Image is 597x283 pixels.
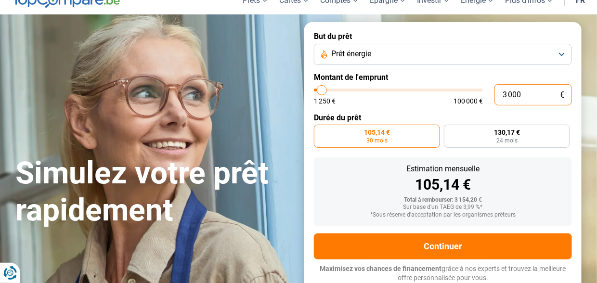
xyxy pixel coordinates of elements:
[322,178,564,192] div: 105,14 €
[314,264,572,283] p: grâce à nos experts et trouvez la meilleure offre personnalisée pour vous.
[496,138,518,143] span: 24 mois
[15,155,293,229] h1: Simulez votre prêt rapidement
[322,197,564,204] div: Total à rembourser: 3 154,20 €
[314,233,572,259] button: Continuer
[322,204,564,211] div: Sur base d'un TAEG de 3,99 %*
[322,165,564,173] div: Estimation mensuelle
[320,265,442,272] span: Maximisez vos chances de financement
[314,113,572,122] label: Durée du prêt
[454,98,483,104] span: 100 000 €
[322,212,564,219] div: *Sous réserve d'acceptation par les organismes prêteurs
[366,138,388,143] span: 30 mois
[314,73,572,82] label: Montant de l'emprunt
[314,32,572,41] label: But du prêt
[314,98,336,104] span: 1 250 €
[560,91,564,99] span: €
[494,129,520,136] span: 130,17 €
[364,129,390,136] span: 105,14 €
[331,49,371,59] span: Prêt énergie
[314,44,572,65] button: Prêt énergie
